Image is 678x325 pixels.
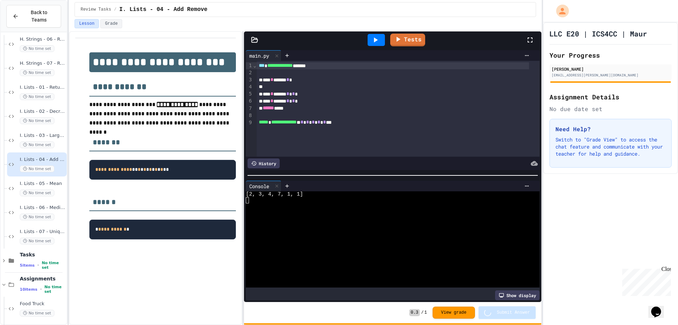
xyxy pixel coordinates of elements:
[20,157,65,163] span: I. Lists - 04 - Add Remove
[495,290,540,300] div: Show display
[20,166,54,172] span: No time set
[549,50,672,60] h2: Your Progress
[20,109,65,115] span: I. Lists - 02 - Decrease Elements
[37,262,39,268] span: •
[20,263,35,268] span: 5 items
[20,36,65,42] span: H. Strings - 06 - Remove
[246,62,253,69] div: 1
[248,158,280,168] div: History
[20,85,65,91] span: I. Lists - 01 - Return a list
[20,45,54,52] span: No time set
[20,251,65,258] span: Tasks
[20,238,54,244] span: No time set
[3,3,49,45] div: Chat with us now!Close
[100,19,122,28] button: Grade
[20,214,54,220] span: No time set
[421,310,424,315] span: /
[246,182,273,190] div: Console
[246,91,253,98] div: 5
[20,133,65,139] span: I. Lists - 03 - Largest
[119,5,208,14] span: I. Lists - 04 - Add Remove
[549,105,672,113] div: No due date set
[20,60,65,66] span: H. Strings - 07 - Replace
[246,112,253,119] div: 8
[20,310,54,317] span: No time set
[648,297,671,318] iframe: chat widget
[433,307,475,319] button: View grade
[20,69,54,76] span: No time set
[497,310,530,315] span: Submit Answer
[20,181,65,187] span: I. Lists - 05 - Mean
[552,66,670,72] div: [PERSON_NAME]
[549,29,647,39] h1: LLC E20 | ICS4CC | Maur
[20,93,54,100] span: No time set
[246,119,253,126] div: 9
[20,141,54,148] span: No time set
[20,275,65,282] span: Assignments
[42,261,65,270] span: No time set
[20,301,65,307] span: Food Truck
[20,205,65,211] span: I. Lists - 06 - Median
[44,285,65,294] span: No time set
[23,9,55,24] span: Back to Teams
[552,72,670,78] div: [EMAIL_ADDRESS][PERSON_NAME][DOMAIN_NAME]
[246,98,253,105] div: 6
[549,92,672,102] h2: Assignment Details
[75,19,99,28] button: Lesson
[253,63,256,68] span: Fold line
[619,266,671,296] iframe: chat widget
[246,76,253,83] div: 3
[549,3,571,19] div: My Account
[20,287,37,292] span: 10 items
[246,69,253,76] div: 2
[424,310,427,315] span: 1
[81,7,111,12] span: Review Tasks
[555,125,666,133] h3: Need Help?
[246,52,273,59] div: main.py
[20,117,54,124] span: No time set
[555,136,666,157] p: Switch to "Grade View" to access the chat feature and communicate with your teacher for help and ...
[409,309,420,316] span: 0.3
[390,34,425,46] a: Tests
[246,83,253,91] div: 4
[20,229,65,235] span: I. Lists - 07 - Unique
[40,286,42,292] span: •
[20,190,54,196] span: No time set
[246,105,253,112] div: 7
[114,7,117,12] span: /
[246,191,303,197] span: [2, 3, 4, 7, 1, 1]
